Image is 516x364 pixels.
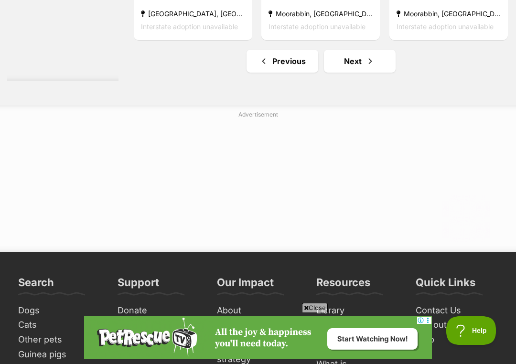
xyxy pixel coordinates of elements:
iframe: Advertisement [26,123,490,242]
a: About [PERSON_NAME] [213,303,303,328]
h3: Quick Links [416,276,475,295]
h3: Support [118,276,159,295]
span: Interstate adoption unavailable [269,22,365,31]
a: Guinea pigs [14,347,104,362]
span: Interstate adoption unavailable [397,22,494,31]
a: Previous page [247,50,318,73]
span: Interstate adoption unavailable [141,22,238,31]
a: Other pets [14,332,104,347]
a: Contact Us [412,303,502,318]
strong: Moorabbin, [GEOGRAPHIC_DATA] [269,7,373,20]
a: Library [312,303,402,318]
nav: Pagination [133,50,509,73]
a: Next page [324,50,396,73]
a: Donate [114,303,204,318]
h3: Search [18,276,54,295]
span: Close [302,303,328,312]
strong: [GEOGRAPHIC_DATA], [GEOGRAPHIC_DATA] [141,7,245,20]
h3: Resources [316,276,370,295]
h3: Our Impact [217,276,274,295]
strong: Moorabbin, [GEOGRAPHIC_DATA] [397,7,501,20]
iframe: Help Scout Beacon - Open [446,316,497,345]
a: Cats [14,318,104,332]
a: Dogs [14,303,104,318]
iframe: Advertisement [84,316,432,359]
